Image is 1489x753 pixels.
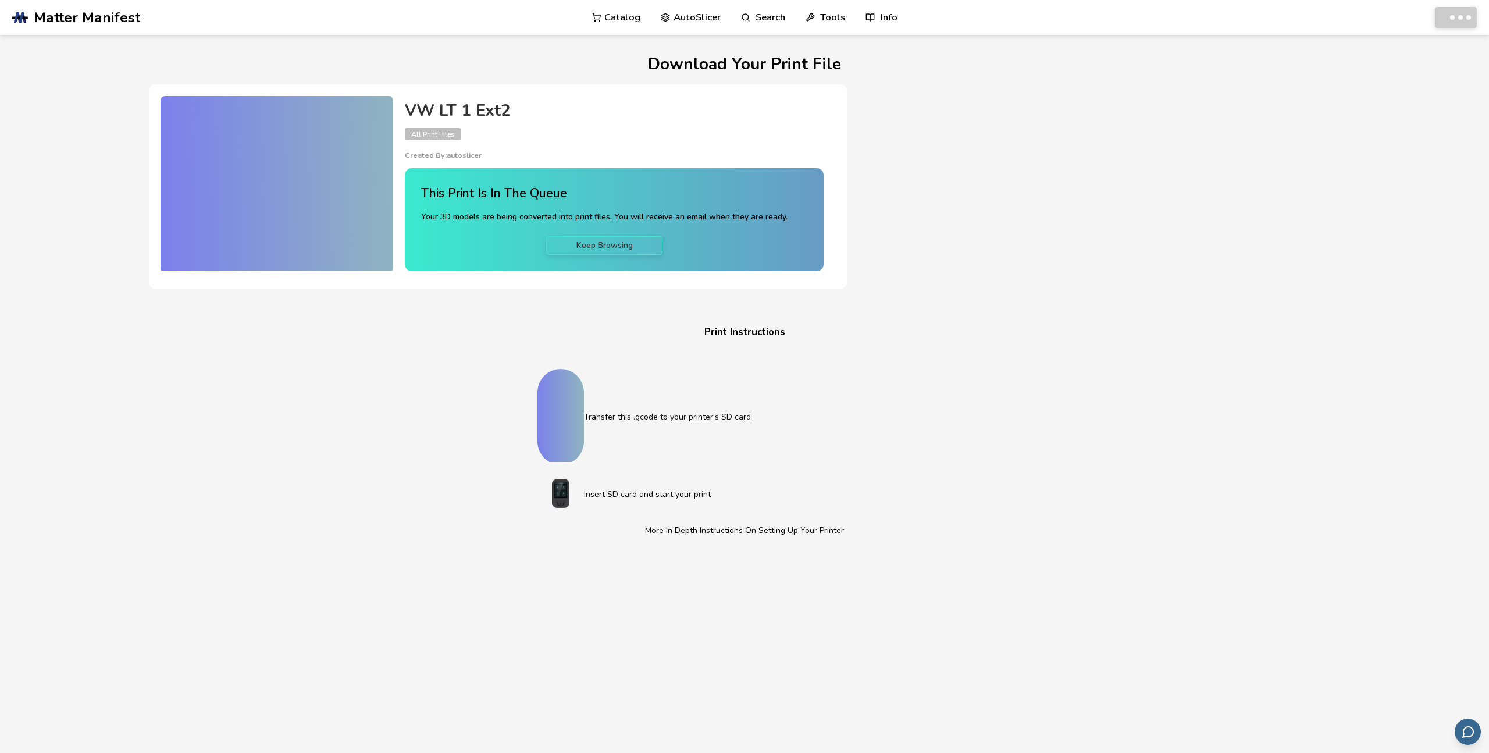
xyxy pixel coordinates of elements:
[1455,719,1481,745] button: Send feedback via email
[537,524,952,537] p: More In Depth Instructions On Setting Up Your Printer
[149,55,1340,73] h1: Download Your Print File
[421,184,788,203] h4: This Print Is In The Queue
[34,9,140,26] span: Matter Manifest
[421,211,788,223] p: Your 3D models are being converted into print files. You will receive an email when they are ready.
[523,324,966,342] h4: Print Instructions
[405,128,461,140] span: All Print Files
[584,411,952,423] p: Transfer this .gcode to your printer's SD card
[584,488,952,500] p: Insert SD card and start your print
[546,236,662,255] a: Keep Browsing
[537,479,584,508] img: Start print
[405,102,824,120] h4: VW LT 1 Ext2
[405,151,824,159] p: Created By: autoslicer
